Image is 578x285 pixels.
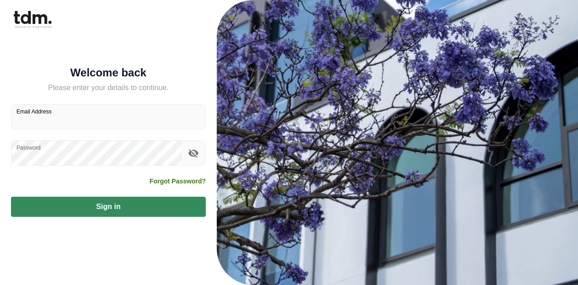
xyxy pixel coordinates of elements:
[16,108,52,115] label: Email Address
[186,145,201,161] button: toggle password visibility
[150,177,206,186] a: Forgot Password?
[11,82,206,93] h5: Please enter your details to continue.
[11,68,206,77] h5: Welcome back
[16,144,41,151] label: Password
[11,197,206,217] button: Sign in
